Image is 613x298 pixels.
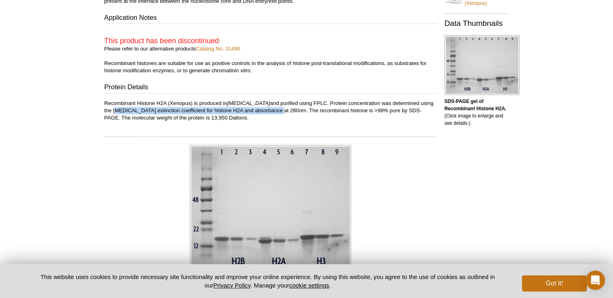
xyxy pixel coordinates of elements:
[104,30,436,74] p: : Please refer to our alternative products Recombinant histones are suitable for use as positive ...
[522,275,586,292] button: Got it!
[196,46,240,52] a: Catalog No. 31490
[190,145,351,272] img: Recombinant Histone H2A analyzed by SDS-PAGE gel.
[104,82,436,94] h3: Protein Details
[104,100,436,122] p: Recombinant Histone H2A (Xenopus) is produced in and purified using FPLC. Protein concentration w...
[104,37,219,45] span: This product has been discontinued
[104,13,436,24] h3: Application Notes
[289,282,329,289] button: cookie settings
[445,99,507,111] b: SDS-PAGE gel of Recombinant Histone H2A.
[213,282,250,289] a: Privacy Policy
[586,271,605,290] div: Open Intercom Messenger
[235,67,251,73] i: in vitro
[445,98,509,127] p: (Click image to enlarge and see details.)
[445,35,519,95] img: Recombinant Histone H2A analyzed by SDS-PAGE gel.
[445,20,509,27] h2: Data Thumbnails
[227,100,270,106] i: [MEDICAL_DATA]
[27,273,509,290] p: This website uses cookies to provide necessary site functionality and improve your online experie...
